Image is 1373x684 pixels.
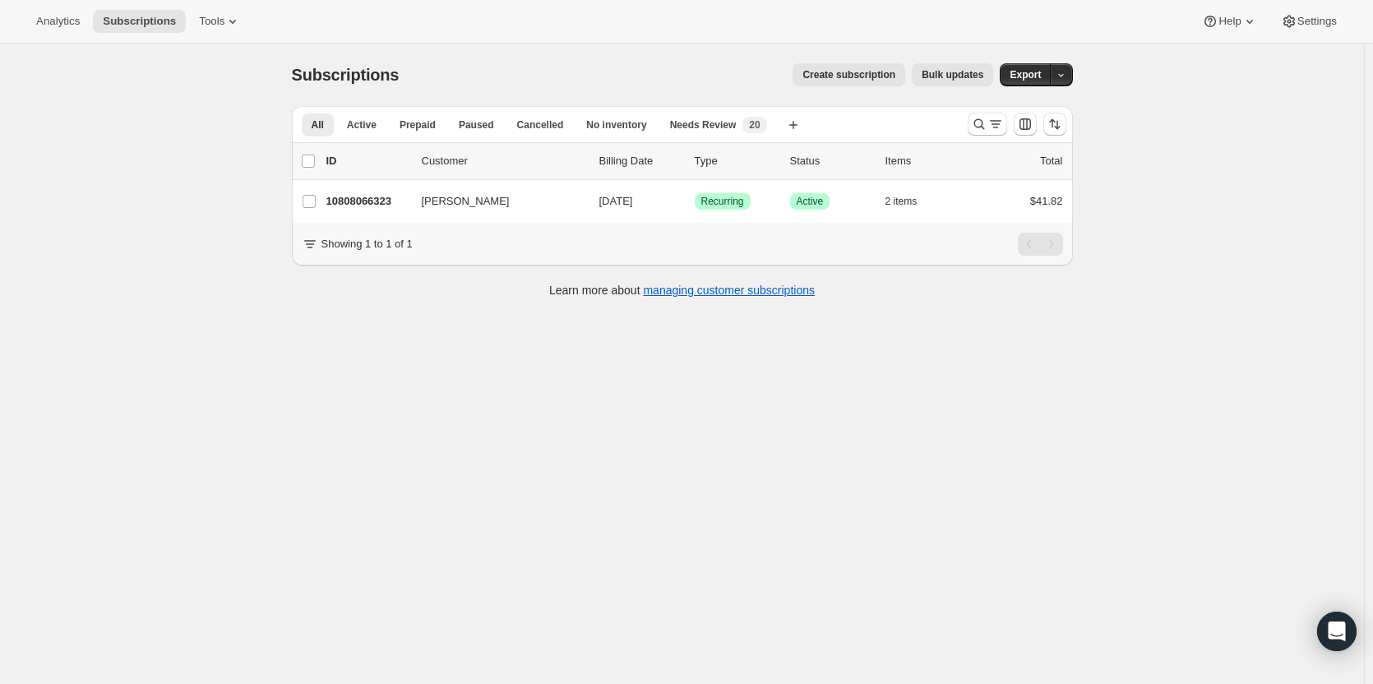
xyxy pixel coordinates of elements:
[670,118,737,132] span: Needs Review
[643,284,815,297] a: managing customer subscriptions
[1010,68,1041,81] span: Export
[1297,15,1337,28] span: Settings
[326,190,1063,213] div: 10808066323[PERSON_NAME][DATE]SuccessRecurringSuccessActive2 items$41.82
[790,153,872,169] p: Status
[459,118,494,132] span: Paused
[780,113,807,136] button: Create new view
[347,118,377,132] span: Active
[885,195,918,208] span: 2 items
[412,188,576,215] button: [PERSON_NAME]
[599,195,633,207] span: [DATE]
[701,195,744,208] span: Recurring
[103,15,176,28] span: Subscriptions
[549,282,815,298] p: Learn more about
[422,153,586,169] p: Customer
[1000,63,1051,86] button: Export
[797,195,824,208] span: Active
[1192,10,1267,33] button: Help
[189,10,251,33] button: Tools
[1271,10,1347,33] button: Settings
[922,68,983,81] span: Bulk updates
[326,193,409,210] p: 10808066323
[885,190,936,213] button: 2 items
[312,118,324,132] span: All
[400,118,436,132] span: Prepaid
[36,15,80,28] span: Analytics
[326,153,1063,169] div: IDCustomerBilling DateTypeStatusItemsTotal
[749,118,760,132] span: 20
[802,68,895,81] span: Create subscription
[912,63,993,86] button: Bulk updates
[885,153,968,169] div: Items
[586,118,646,132] span: No inventory
[1317,612,1357,651] div: Open Intercom Messenger
[292,66,400,84] span: Subscriptions
[599,153,682,169] p: Billing Date
[517,118,564,132] span: Cancelled
[1030,195,1063,207] span: $41.82
[422,193,510,210] span: [PERSON_NAME]
[1014,113,1037,136] button: Customize table column order and visibility
[1018,233,1063,256] nav: Pagination
[968,113,1007,136] button: Search and filter results
[326,153,409,169] p: ID
[93,10,186,33] button: Subscriptions
[26,10,90,33] button: Analytics
[1040,153,1062,169] p: Total
[793,63,905,86] button: Create subscription
[1043,113,1066,136] button: Sort the results
[199,15,224,28] span: Tools
[695,153,777,169] div: Type
[321,236,413,252] p: Showing 1 to 1 of 1
[1218,15,1241,28] span: Help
